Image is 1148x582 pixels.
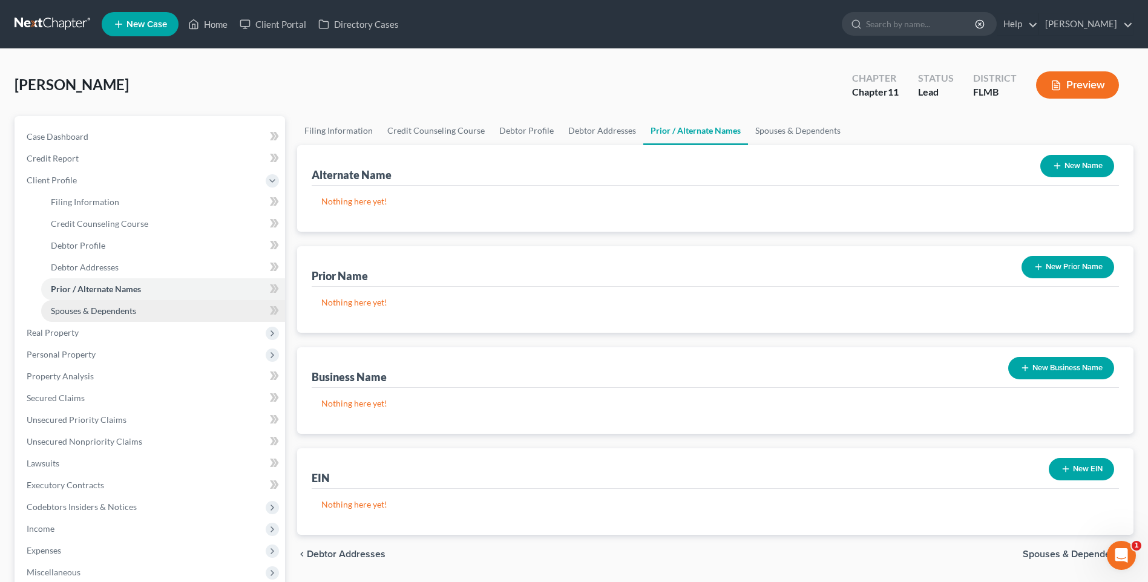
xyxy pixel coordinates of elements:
span: New Case [126,20,167,29]
span: Property Analysis [27,371,94,381]
button: Spouses & Dependents chevron_right [1023,549,1133,559]
span: [PERSON_NAME] [15,76,129,93]
p: Nothing here yet! [321,195,1109,208]
a: Debtor Profile [492,116,561,145]
span: Expenses [27,545,61,555]
a: Executory Contracts [17,474,285,496]
div: Lead [918,85,954,99]
span: Unsecured Priority Claims [27,414,126,425]
span: Spouses & Dependents [51,306,136,316]
span: 11 [888,86,899,97]
span: Real Property [27,327,79,338]
span: Miscellaneous [27,567,80,577]
button: chevron_left Debtor Addresses [297,549,385,559]
a: Prior / Alternate Names [643,116,748,145]
p: Nothing here yet! [321,397,1109,410]
button: New Business Name [1008,357,1114,379]
span: Spouses & Dependents [1023,549,1124,559]
a: Secured Claims [17,387,285,409]
a: Spouses & Dependents [748,116,848,145]
div: Business Name [312,370,387,384]
span: Debtor Addresses [307,549,385,559]
span: Secured Claims [27,393,85,403]
a: Unsecured Nonpriority Claims [17,431,285,453]
a: Debtor Addresses [41,257,285,278]
span: Unsecured Nonpriority Claims [27,436,142,446]
span: Executory Contracts [27,480,104,490]
a: Help [997,13,1038,35]
button: New Prior Name [1022,256,1114,278]
div: Prior Name [312,269,368,283]
a: Spouses & Dependents [41,300,285,322]
p: Nothing here yet! [321,296,1109,309]
a: Client Portal [234,13,312,35]
a: Lawsuits [17,453,285,474]
div: Chapter [852,71,899,85]
button: New EIN [1049,458,1114,480]
button: New Name [1040,155,1114,177]
div: FLMB [973,85,1017,99]
a: Credit Counseling Course [380,116,492,145]
a: Filing Information [297,116,380,145]
a: Directory Cases [312,13,405,35]
input: Search by name... [866,13,977,35]
span: 1 [1132,541,1141,551]
div: Chapter [852,85,899,99]
span: Client Profile [27,175,77,185]
p: Nothing here yet! [321,499,1109,511]
span: Personal Property [27,349,96,359]
a: Filing Information [41,191,285,213]
span: Debtor Profile [51,240,105,250]
span: Credit Report [27,153,79,163]
a: Debtor Profile [41,235,285,257]
span: Debtor Addresses [51,262,119,272]
a: Credit Report [17,148,285,169]
span: Prior / Alternate Names [51,284,141,294]
span: Case Dashboard [27,131,88,142]
div: Alternate Name [312,168,392,182]
a: Unsecured Priority Claims [17,409,285,431]
a: Debtor Addresses [561,116,643,145]
i: chevron_left [297,549,307,559]
a: Property Analysis [17,365,285,387]
button: Preview [1036,71,1119,99]
span: Codebtors Insiders & Notices [27,502,137,512]
a: Credit Counseling Course [41,213,285,235]
div: Status [918,71,954,85]
span: Filing Information [51,197,119,207]
a: Home [182,13,234,35]
div: District [973,71,1017,85]
a: Prior / Alternate Names [41,278,285,300]
span: Credit Counseling Course [51,218,148,229]
iframe: Intercom live chat [1107,541,1136,570]
a: Case Dashboard [17,126,285,148]
a: [PERSON_NAME] [1039,13,1133,35]
span: Lawsuits [27,458,59,468]
div: EIN [312,471,330,485]
span: Income [27,523,54,534]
